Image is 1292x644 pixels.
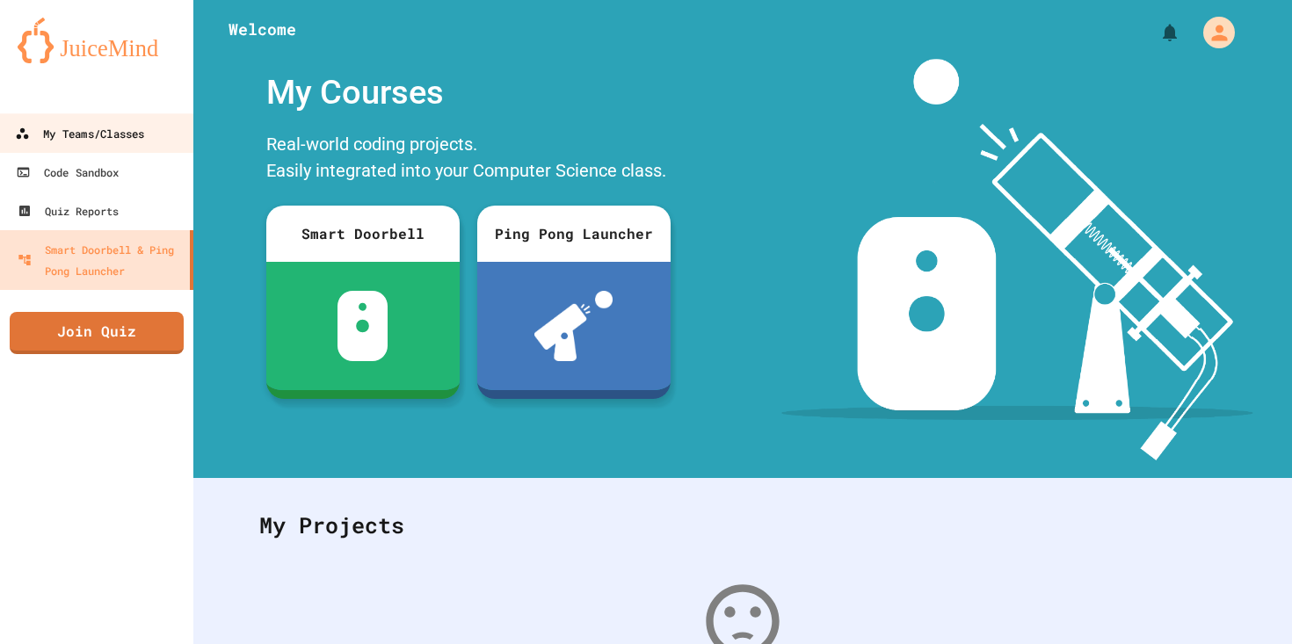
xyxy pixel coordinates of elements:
[781,59,1252,460] img: banner-image-my-projects.png
[10,312,184,354] a: Join Quiz
[1185,12,1239,53] div: My Account
[18,239,183,281] div: Smart Doorbell & Ping Pong Launcher
[338,291,388,361] img: sdb-white.svg
[266,206,460,262] div: Smart Doorbell
[242,491,1244,560] div: My Projects
[18,18,176,63] img: logo-orange.svg
[18,200,119,221] div: Quiz Reports
[534,291,613,361] img: ppl-with-ball.png
[258,127,679,192] div: Real-world coding projects. Easily integrated into your Computer Science class.
[1127,18,1185,47] div: My Notifications
[16,162,119,183] div: Code Sandbox
[258,59,679,127] div: My Courses
[15,123,144,145] div: My Teams/Classes
[477,206,671,262] div: Ping Pong Launcher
